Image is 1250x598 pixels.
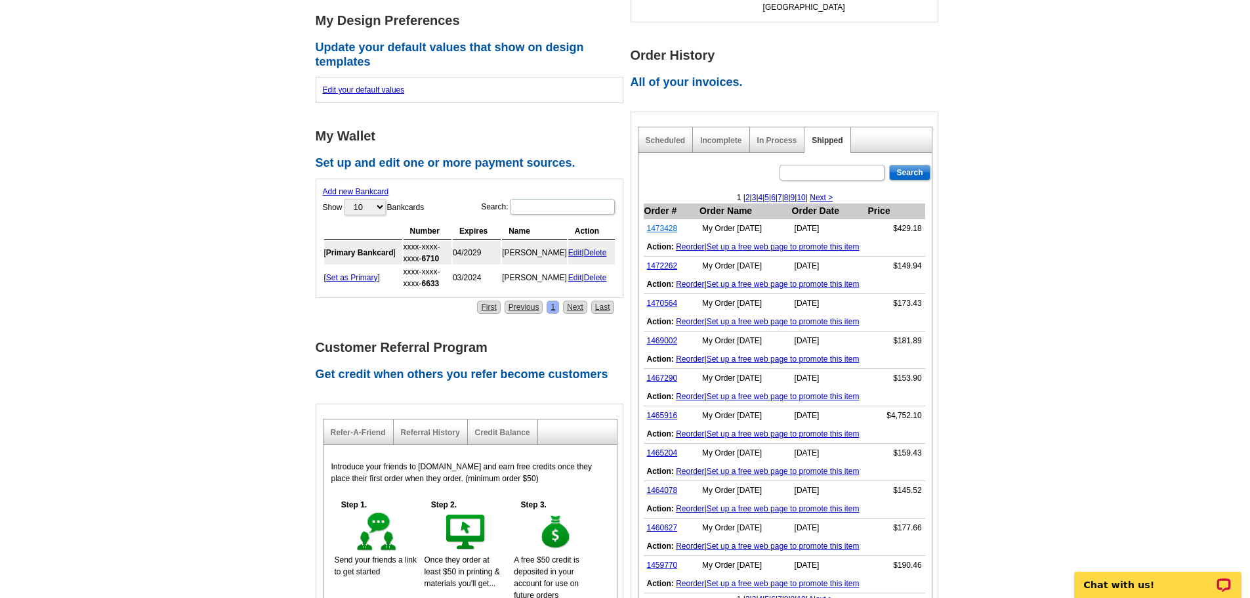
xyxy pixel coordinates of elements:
[424,499,463,511] h5: Step 2.
[475,428,530,437] a: Credit Balance
[453,223,501,240] th: Expires
[404,241,451,265] td: xxxx-xxxx-xxxx-
[533,511,579,554] img: step-3.gif
[316,156,631,171] h2: Set up and edit one or more payment sources.
[647,242,674,251] b: Action:
[335,499,374,511] h5: Step 1.
[316,368,631,382] h2: Get credit when others you refer become customers
[584,273,607,282] a: Delete
[644,500,925,519] td: |
[797,193,805,202] a: 10
[335,555,417,576] span: Send your friends a link to get started
[568,248,582,257] a: Edit
[700,136,741,145] a: Incomplete
[404,223,451,240] th: Number
[563,301,587,314] a: Next
[867,331,925,351] td: $181.89
[324,266,402,289] td: [ ]
[791,193,795,202] a: 9
[647,542,674,551] b: Action:
[764,193,769,202] a: 5
[699,203,791,219] th: Order Name
[316,14,631,28] h1: My Design Preferences
[867,556,925,575] td: $190.46
[510,199,615,215] input: Search:
[676,392,704,401] a: Reorder
[647,374,678,383] a: 1467290
[676,579,704,588] a: Reorder
[326,248,394,257] b: Primary Bankcard
[867,294,925,313] td: $173.43
[644,387,925,406] td: |
[647,411,678,420] a: 1465916
[316,41,631,69] h2: Update your default values that show on design templates
[707,467,860,476] a: Set up a free web page to promote this item
[791,406,867,425] td: [DATE]
[323,198,425,217] label: Show Bankcards
[422,254,440,263] strong: 6710
[647,317,674,326] b: Action:
[699,331,791,351] td: My Order [DATE]
[584,248,607,257] a: Delete
[547,301,559,314] a: 1
[676,242,704,251] a: Reorder
[631,49,946,62] h1: Order History
[647,336,678,345] a: 1469002
[791,444,867,463] td: [DATE]
[791,481,867,500] td: [DATE]
[707,392,860,401] a: Set up a free web page to promote this item
[631,75,946,90] h2: All of your invoices.
[699,444,791,463] td: My Order [DATE]
[699,369,791,388] td: My Order [DATE]
[784,193,789,202] a: 8
[502,223,567,240] th: Name
[676,317,704,326] a: Reorder
[647,354,674,364] b: Action:
[424,555,499,588] span: Once they order at least $50 in printing & materials you'll get...
[791,369,867,388] td: [DATE]
[453,241,501,265] td: 04/2029
[867,219,925,238] td: $429.18
[707,317,860,326] a: Set up a free web page to promote this item
[867,203,925,219] th: Price
[647,280,674,289] b: Action:
[477,301,500,314] a: First
[699,519,791,538] td: My Order [DATE]
[344,199,386,215] select: ShowBankcards
[707,504,860,513] a: Set up a free web page to promote this item
[505,301,543,314] a: Previous
[331,461,609,484] p: Introduce your friends to [DOMAIN_NAME] and earn free credits once they place their first order w...
[644,312,925,331] td: |
[771,193,776,202] a: 6
[647,486,678,495] a: 1464078
[1066,557,1250,598] iframe: LiveChat chat widget
[867,369,925,388] td: $153.90
[568,266,615,289] td: |
[568,241,615,265] td: |
[326,273,378,282] a: Set as Primary
[810,193,833,202] a: Next >
[331,428,386,437] a: Refer-A-Friend
[502,241,567,265] td: [PERSON_NAME]
[676,504,704,513] a: Reorder
[699,406,791,425] td: My Order [DATE]
[676,280,704,289] a: Reorder
[422,279,440,288] strong: 6633
[707,242,860,251] a: Set up a free web page to promote this item
[316,341,631,354] h1: Customer Referral Program
[568,273,582,282] a: Edit
[676,429,704,438] a: Reorder
[889,165,930,181] input: Search
[644,425,925,444] td: |
[646,136,686,145] a: Scheduled
[699,294,791,313] td: My Order [DATE]
[699,481,791,500] td: My Order [DATE]
[644,203,699,219] th: Order #
[676,467,704,476] a: Reorder
[867,519,925,538] td: $177.66
[791,219,867,238] td: [DATE]
[453,266,501,289] td: 03/2024
[707,429,860,438] a: Set up a free web page to promote this item
[707,280,860,289] a: Set up a free web page to promote this item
